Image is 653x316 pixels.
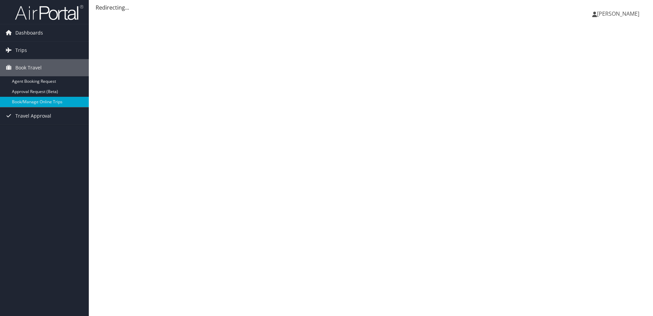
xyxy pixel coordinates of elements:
[15,42,27,59] span: Trips
[15,59,42,76] span: Book Travel
[15,107,51,124] span: Travel Approval
[15,4,83,21] img: airportal-logo.png
[592,3,646,24] a: [PERSON_NAME]
[96,3,646,12] div: Redirecting...
[15,24,43,41] span: Dashboards
[597,10,639,17] span: [PERSON_NAME]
